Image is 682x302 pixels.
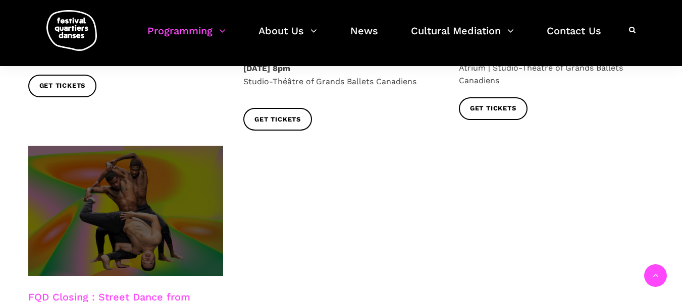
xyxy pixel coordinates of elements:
[243,108,312,131] a: Get tickets
[459,48,654,87] p: Atrium | Studio-Théâtre of Grands Ballets Canadiens
[459,97,528,120] a: Get tickets
[470,103,516,114] span: Get tickets
[147,22,226,52] a: Programming
[254,114,301,125] span: Get tickets
[547,22,601,52] a: Contact Us
[39,81,86,91] span: Get tickets
[46,10,97,51] img: logo-fqd-med
[243,62,439,88] p: Studio-Théâtre of Grands Ballets Canadiens
[258,22,317,52] a: About Us
[411,22,514,52] a: Cultural Mediation
[350,22,378,52] a: News
[28,75,97,97] a: Get tickets
[243,64,290,73] strong: [DATE] 8pm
